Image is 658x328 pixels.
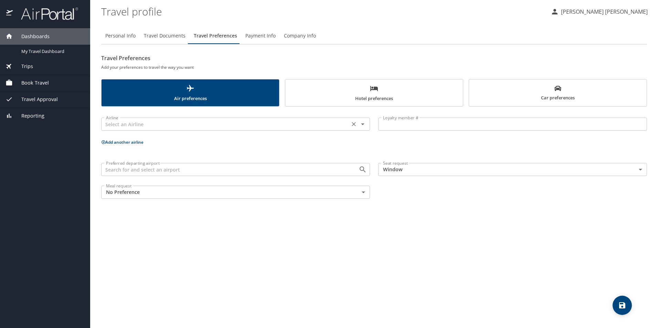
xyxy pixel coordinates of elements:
button: Add another airline [101,139,144,145]
span: Dashboards [13,33,50,40]
img: icon-airportal.png [6,7,13,20]
button: save [613,296,632,315]
span: Air preferences [106,84,275,102]
div: Profile [101,28,647,44]
div: No Preference [101,186,370,199]
button: [PERSON_NAME] [PERSON_NAME] [548,6,650,18]
div: scrollable force tabs example [101,79,647,107]
span: Hotel preferences [289,84,459,102]
span: Trips [13,63,33,70]
span: My Travel Dashboard [21,48,82,55]
input: Search for and select an airport [103,165,348,174]
span: Reporting [13,112,44,120]
img: airportal-logo.png [13,7,78,20]
span: Payment Info [245,32,276,40]
h6: Add your preferences to travel the way you want [101,64,647,71]
button: Clear [349,119,359,129]
span: Travel Preferences [194,32,237,40]
span: Personal Info [105,32,136,40]
input: Select an Airline [103,120,348,129]
span: Car preferences [473,85,643,102]
div: Window [378,163,647,176]
span: Travel Documents [144,32,185,40]
span: Travel Approval [13,96,58,103]
button: Open [358,165,368,174]
h2: Travel Preferences [101,53,647,64]
span: Book Travel [13,79,49,87]
h1: Travel profile [101,1,545,22]
button: Open [358,119,368,129]
span: Company Info [284,32,316,40]
p: [PERSON_NAME] [PERSON_NAME] [559,8,648,16]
